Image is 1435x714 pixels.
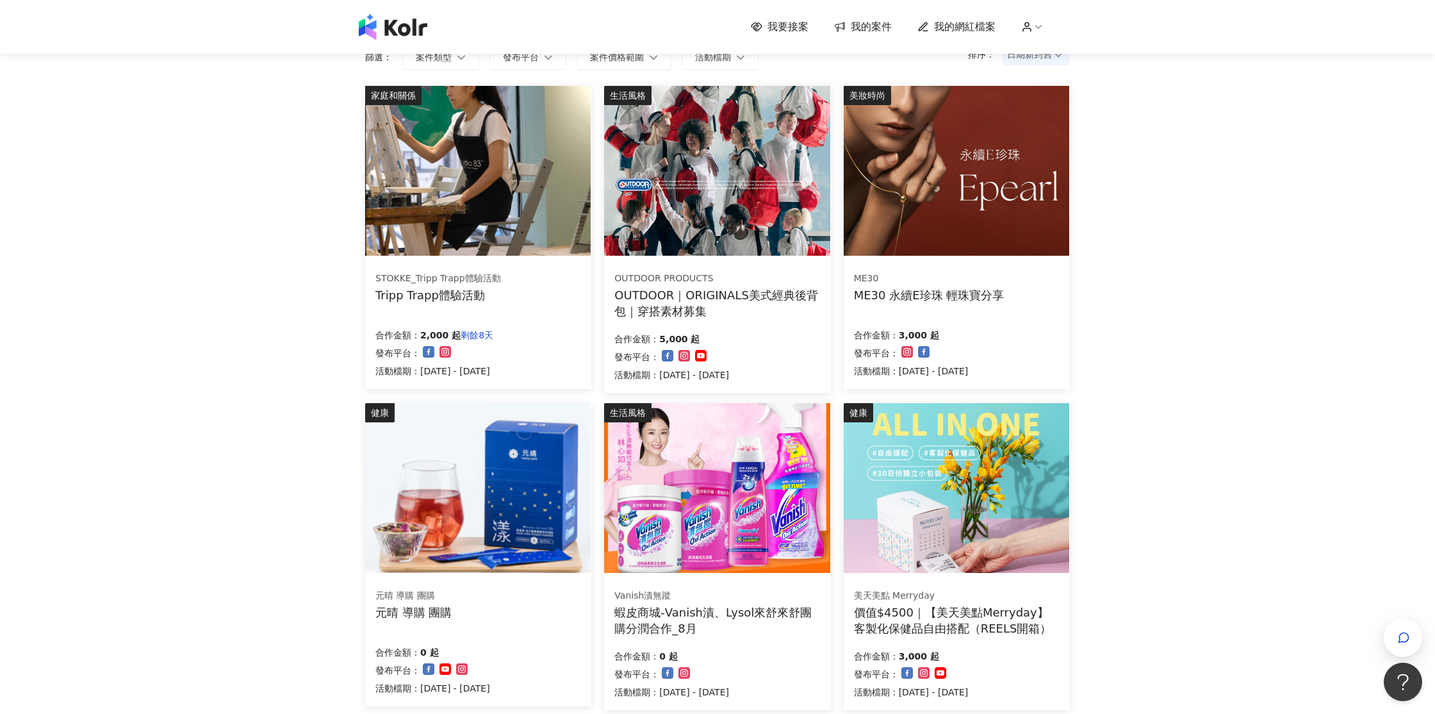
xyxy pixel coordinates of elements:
[359,14,427,40] img: logo
[375,681,490,696] p: 活動檔期：[DATE] - [DATE]
[968,49,1003,60] p: 排序：
[767,20,808,34] span: 我要接案
[934,20,996,34] span: 我的網紅檔案
[854,604,1060,636] div: 價值$4500｜【美天美點Merryday】客製化保健品自由搭配（REELS開箱）
[614,590,819,602] div: Vanish漬無蹤
[854,328,899,343] p: 合作金額：
[604,86,652,105] div: 生活風格
[590,52,644,62] span: 案件價格範圍
[614,272,819,285] div: OUTDOOR PRODUCTS
[614,649,659,664] p: 合作金額：
[834,20,892,34] a: 我的案件
[844,86,891,105] div: 美妝時尚
[375,663,420,678] p: 發布平台：
[682,44,758,70] button: 活動檔期
[1007,45,1065,64] span: 日期新到舊
[604,86,830,256] img: 【OUTDOOR】ORIGINALS美式經典後背包M
[614,331,659,347] p: 合作金額：
[751,20,808,34] a: 我要接案
[844,403,873,422] div: 健康
[375,363,493,379] p: 活動檔期：[DATE] - [DATE]
[365,403,395,422] div: 健康
[416,52,452,62] span: 案件類型
[614,367,729,383] p: 活動檔期：[DATE] - [DATE]
[844,403,1069,573] img: 客製化保健食品
[844,86,1069,256] img: ME30 永續E珍珠 系列輕珠寶
[604,403,830,573] img: 漬無蹤、來舒全系列商品
[577,44,671,70] button: 案件價格範圍
[854,363,969,379] p: 活動檔期：[DATE] - [DATE]
[375,287,501,303] div: Tripp Trapp體驗活動
[659,331,700,347] p: 5,000 起
[489,44,566,70] button: 發布平台
[375,328,420,343] p: 合作金額：
[854,345,899,361] p: 發布平台：
[365,52,392,62] p: 篩選：
[614,287,820,319] div: OUTDOOR｜ORIGINALS美式經典後背包｜穿搭素材募集
[420,328,461,343] p: 2,000 起
[1384,663,1422,701] iframe: Help Scout Beacon - Open
[375,272,501,285] div: STOKKE_Tripp Trapp體驗活動
[854,649,899,664] p: 合作金額：
[365,403,591,573] img: 漾漾神｜活力莓果康普茶沖泡粉
[854,667,899,682] p: 發布平台：
[854,590,1059,602] div: 美天美點 Merryday
[420,645,439,660] p: 0 起
[614,604,820,636] div: 蝦皮商城-Vanish漬、Lysol來舒來舒團購分潤合作_8月
[375,604,452,620] div: 元晴 導購 團購
[503,52,539,62] span: 發布平台
[375,345,420,361] p: 發布平台：
[604,403,652,422] div: 生活風格
[365,86,591,256] img: 坐上tripp trapp、體驗專注繪畫創作
[899,328,939,343] p: 3,000 起
[375,590,452,602] div: 元晴 導購 團購
[614,349,659,365] p: 發布平台：
[851,20,892,34] span: 我的案件
[365,86,422,105] div: 家庭和關係
[659,649,678,664] p: 0 起
[854,685,969,700] p: 活動檔期：[DATE] - [DATE]
[614,667,659,682] p: 發布平台：
[375,645,420,660] p: 合作金額：
[461,328,493,343] p: 剩餘8天
[402,44,479,70] button: 案件類型
[854,287,1004,303] div: ME30 永續E珍珠 輕珠寶分享
[899,649,939,664] p: 3,000 起
[695,52,731,62] span: 活動檔期
[854,272,1004,285] div: ME30
[614,685,729,700] p: 活動檔期：[DATE] - [DATE]
[917,20,996,34] a: 我的網紅檔案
